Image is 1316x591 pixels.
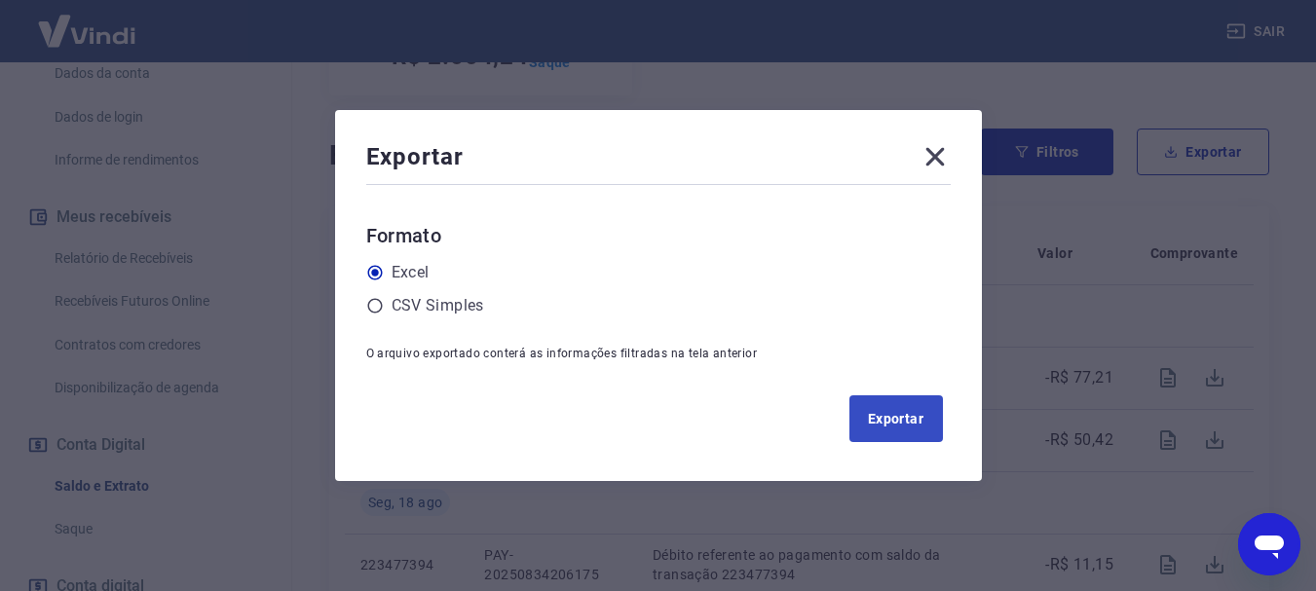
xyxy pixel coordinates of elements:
[849,395,943,442] button: Exportar
[1238,513,1300,575] iframe: Botão para abrir a janela de mensagens
[366,220,951,251] h6: Formato
[366,141,951,180] div: Exportar
[392,294,484,317] label: CSV Simples
[392,261,430,284] label: Excel
[366,347,758,360] span: O arquivo exportado conterá as informações filtradas na tela anterior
